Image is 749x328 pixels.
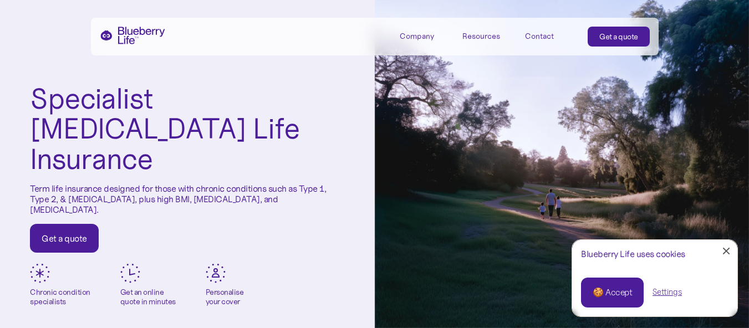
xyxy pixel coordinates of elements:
div: Personalise your cover [206,288,244,306]
div: Blueberry Life uses cookies [581,249,728,259]
div: Resources [462,32,500,41]
a: home [100,27,165,44]
div: 🍪 Accept [593,286,632,299]
a: Get a quote [588,27,650,47]
p: Term life insurance designed for those with chronic conditions such as Type 1, Type 2, & [MEDICAL... [30,183,345,216]
div: Close Cookie Popup [726,251,727,252]
a: Contact [525,27,575,45]
div: Company [400,32,434,41]
div: Resources [462,27,512,45]
div: Get a quote [599,31,638,42]
div: Get a quote [42,233,87,244]
h1: Specialist [MEDICAL_DATA] Life Insurance [30,84,345,175]
a: Settings [653,286,682,298]
a: Close Cookie Popup [715,240,737,262]
a: 🍪 Accept [581,278,644,307]
div: Get an online quote in minutes [120,288,176,306]
div: Chronic condition specialists [30,288,90,306]
div: Contact [525,32,554,41]
div: Company [400,27,450,45]
a: Get a quote [30,224,99,253]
